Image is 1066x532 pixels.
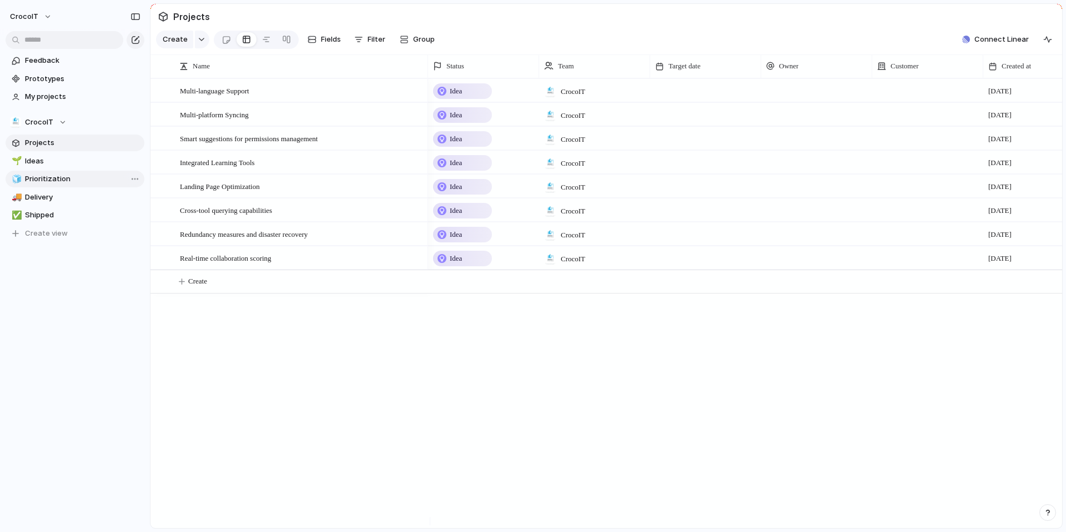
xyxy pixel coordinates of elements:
[25,91,140,102] span: My projects
[6,171,144,187] a: 🧊Prioritization
[958,31,1033,48] button: Connect Linear
[988,229,1012,240] span: [DATE]
[10,192,21,203] button: 🚚
[10,156,21,167] button: 🌱
[6,189,144,206] a: 🚚Delivery
[561,182,585,193] span: CrocoIT
[450,253,462,264] span: Idea
[988,157,1012,168] span: [DATE]
[25,192,140,203] span: Delivery
[561,230,585,241] span: CrocoIT
[6,225,144,242] button: Create view
[350,31,390,48] button: Filter
[413,34,435,45] span: Group
[561,110,585,121] span: CrocoIT
[188,276,207,287] span: Create
[5,8,58,26] button: CrocoIT
[180,203,272,216] span: Cross-tool querying capabilities
[561,86,585,97] span: CrocoIT
[450,205,462,216] span: Idea
[25,137,140,148] span: Projects
[12,173,19,186] div: 🧊
[988,86,1012,97] span: [DATE]
[156,31,193,48] button: Create
[450,133,462,145] span: Idea
[25,73,140,84] span: Prototypes
[394,31,440,48] button: Group
[779,61,798,72] span: Owner
[10,173,21,185] button: 🧊
[180,108,249,121] span: Multi-platform Syncing
[1002,61,1031,72] span: Created at
[558,61,574,72] span: Team
[10,210,21,221] button: ✅
[561,134,585,145] span: CrocoIT
[368,34,385,45] span: Filter
[25,228,68,239] span: Create view
[10,11,38,22] span: CrocoIT
[25,173,140,185] span: Prioritization
[450,86,462,97] span: Idea
[180,84,249,97] span: Multi-language Support
[974,34,1029,45] span: Connect Linear
[25,117,53,128] span: CrocoIT
[180,180,260,192] span: Landing Page Optimization
[6,52,144,69] a: Feedback
[450,181,462,192] span: Idea
[180,132,318,145] span: Smart suggestions for permissions management
[446,61,464,72] span: Status
[988,253,1012,264] span: [DATE]
[25,210,140,221] span: Shipped
[891,61,919,72] span: Customer
[25,55,140,66] span: Feedback
[668,61,701,72] span: Target date
[988,205,1012,216] span: [DATE]
[6,135,144,151] a: Projects
[163,34,188,45] span: Create
[988,181,1012,192] span: [DATE]
[561,158,585,169] span: CrocoIT
[12,155,19,167] div: 🌱
[171,7,212,27] span: Projects
[193,61,210,72] span: Name
[12,209,19,222] div: ✅
[561,253,585,265] span: CrocoIT
[988,110,1012,121] span: [DATE]
[6,71,144,87] a: Prototypes
[25,156,140,167] span: Ideas
[450,110,462,121] span: Idea
[180,227,308,240] span: Redundancy measures and disaster recovery
[6,207,144,223] a: ✅Shipped
[12,191,19,203] div: 🚚
[6,153,144,170] a: 🌱Ideas
[6,88,144,105] a: My projects
[303,31,345,48] button: Fields
[561,206,585,217] span: CrocoIT
[450,229,462,240] span: Idea
[180,156,255,168] span: Integrated Learning Tools
[450,157,462,168] span: Idea
[180,251,271,264] span: Real-time collaboration scoring
[6,114,144,131] button: CrocoIT
[988,133,1012,145] span: [DATE]
[321,34,341,45] span: Fields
